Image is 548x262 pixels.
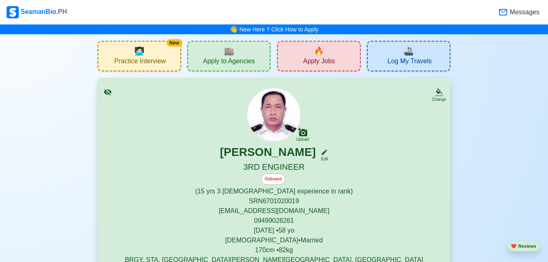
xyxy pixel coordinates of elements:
span: Practice Interview [114,57,166,67]
h5: 3RD ENGINEER [108,162,440,173]
div: SeamanBio [7,6,67,18]
span: Apply Jobs [303,57,335,67]
span: travel [404,45,414,57]
div: Upload [296,137,309,142]
p: (15 yrs 3 [DEMOGRAPHIC_DATA] experience in rank) [108,187,440,196]
a: New Here ? Click How to Apply [240,26,319,33]
span: agencies [224,45,234,57]
div: New [166,39,182,47]
p: [EMAIL_ADDRESS][DOMAIN_NAME] [108,206,440,216]
button: heartReviews [507,241,540,252]
p: [DEMOGRAPHIC_DATA] • Married [108,235,440,245]
div: Edit [317,156,328,162]
p: [DATE] • 58 yo [108,226,440,235]
img: Logo [7,6,19,18]
span: .PH [56,8,67,15]
h3: [PERSON_NAME] [220,145,316,162]
span: heart [511,244,517,249]
div: Change [432,96,446,102]
span: interview [134,45,144,57]
span: Log My Travels [387,57,431,67]
div: Onboard [261,173,286,185]
span: bell [227,23,240,36]
span: new [314,45,324,57]
p: 170 cm • 82 kg [108,245,440,255]
p: SRN 6701020019 [108,196,440,206]
span: Messages [508,7,539,17]
p: 09499026261 [108,216,440,226]
span: Apply to Agencies [203,57,255,67]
